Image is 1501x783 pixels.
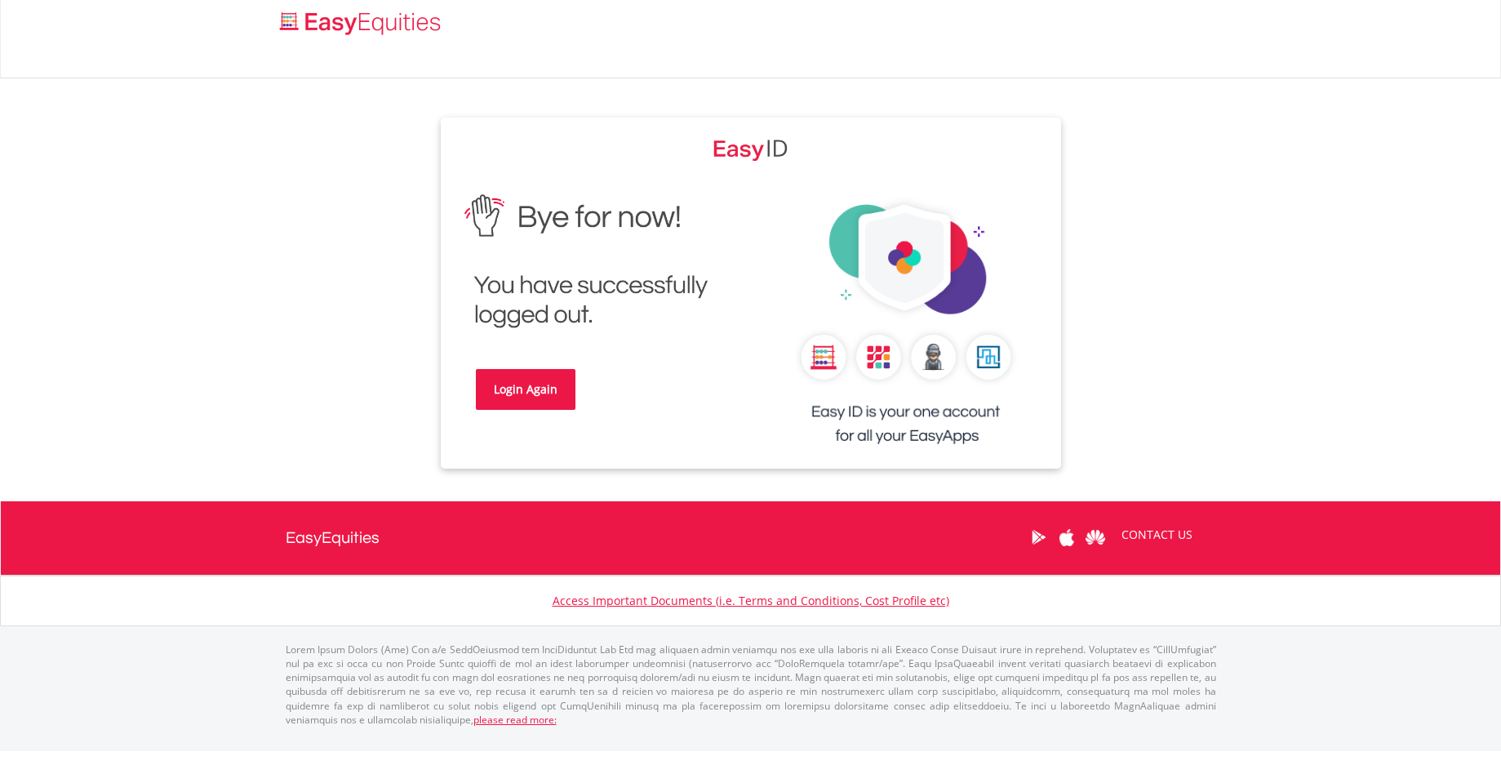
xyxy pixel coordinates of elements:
a: please read more: [473,713,557,727]
img: EasyEquities [713,134,788,162]
a: Login Again [476,369,575,410]
a: Google Play [1024,512,1053,563]
a: Home page [273,4,447,37]
a: CONTACT US [1110,512,1204,558]
a: Access Important Documents (i.e. Terms and Conditions, Cost Profile etc) [553,593,949,608]
img: EasyEquities [453,183,739,340]
img: EasyEquities [763,183,1049,469]
a: Huawei [1081,512,1110,563]
p: Lorem Ipsum Dolors (Ame) Con a/e SeddOeiusmod tem InciDiduntut Lab Etd mag aliquaen admin veniamq... [286,643,1216,727]
img: EasyEquities_Logo.png [277,10,447,37]
a: EasyEquities [286,501,380,575]
a: Apple [1053,512,1081,563]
